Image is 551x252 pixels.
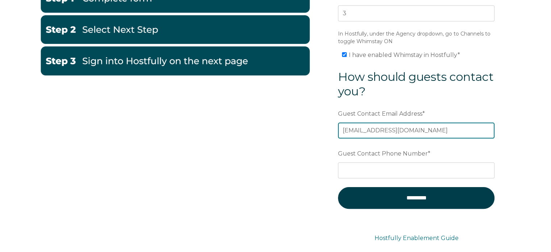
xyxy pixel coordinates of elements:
[338,108,422,119] span: Guest Contact Email Address
[349,51,460,58] span: I have enabled Whimstay in Hostfully
[374,235,458,241] a: Hostfully Enablement Guide
[40,15,310,44] img: Hostfully 2-1
[40,46,310,75] img: Hostfully 3-2
[338,30,494,45] legend: In Hostfully, under the Agency dropdown, go to Channels to toggle Whimstay ON
[342,52,347,57] input: I have enabled Whimstay in Hostfully*
[338,70,494,98] span: How should guests contact you?
[338,148,428,159] span: Guest Contact Phone Number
